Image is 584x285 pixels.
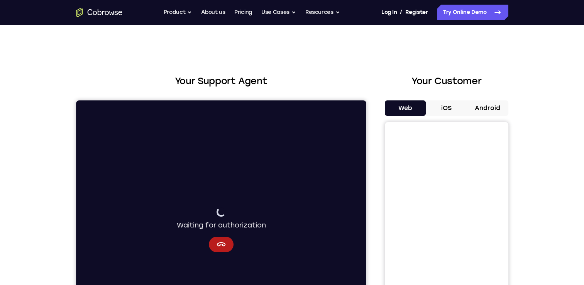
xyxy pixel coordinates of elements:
[76,74,366,88] h2: Your Support Agent
[437,5,508,20] a: Try Online Demo
[381,5,397,20] a: Log In
[305,5,340,20] button: Resources
[164,5,192,20] button: Product
[234,5,252,20] a: Pricing
[261,5,296,20] button: Use Cases
[385,100,426,116] button: Web
[426,100,467,116] button: iOS
[201,5,225,20] a: About us
[467,100,508,116] button: Android
[405,5,428,20] a: Register
[133,136,157,152] button: Cancel
[400,8,402,17] span: /
[76,8,122,17] a: Go to the home page
[101,107,190,130] div: Waiting for authorization
[385,74,508,88] h2: Your Customer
